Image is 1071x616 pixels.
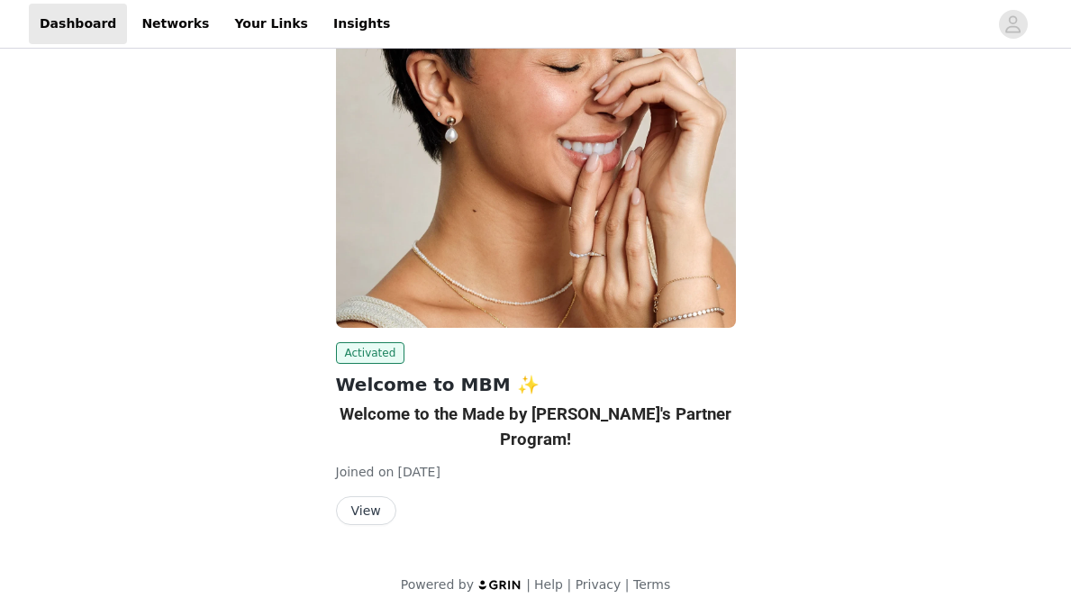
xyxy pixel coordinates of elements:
a: Terms [633,577,670,592]
span: [DATE] [398,465,440,479]
img: logo [477,579,522,591]
a: Dashboard [29,4,127,44]
span: Activated [336,342,405,364]
span: | [625,577,630,592]
span: Joined on [336,465,395,479]
a: Privacy [576,577,622,592]
a: Your Links [223,4,319,44]
span: | [526,577,531,592]
span: | [567,577,571,592]
a: View [336,504,396,518]
h2: Welcome to MBM ✨ [336,371,736,398]
span: Powered by [401,577,474,592]
a: Help [534,577,563,592]
div: avatar [1004,10,1021,39]
img: Made by Mary [336,28,736,328]
button: View [336,496,396,525]
a: Insights [322,4,401,44]
strong: Welcome to the Made by [PERSON_NAME]'s Partner Program! [340,404,731,449]
a: Networks [131,4,220,44]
